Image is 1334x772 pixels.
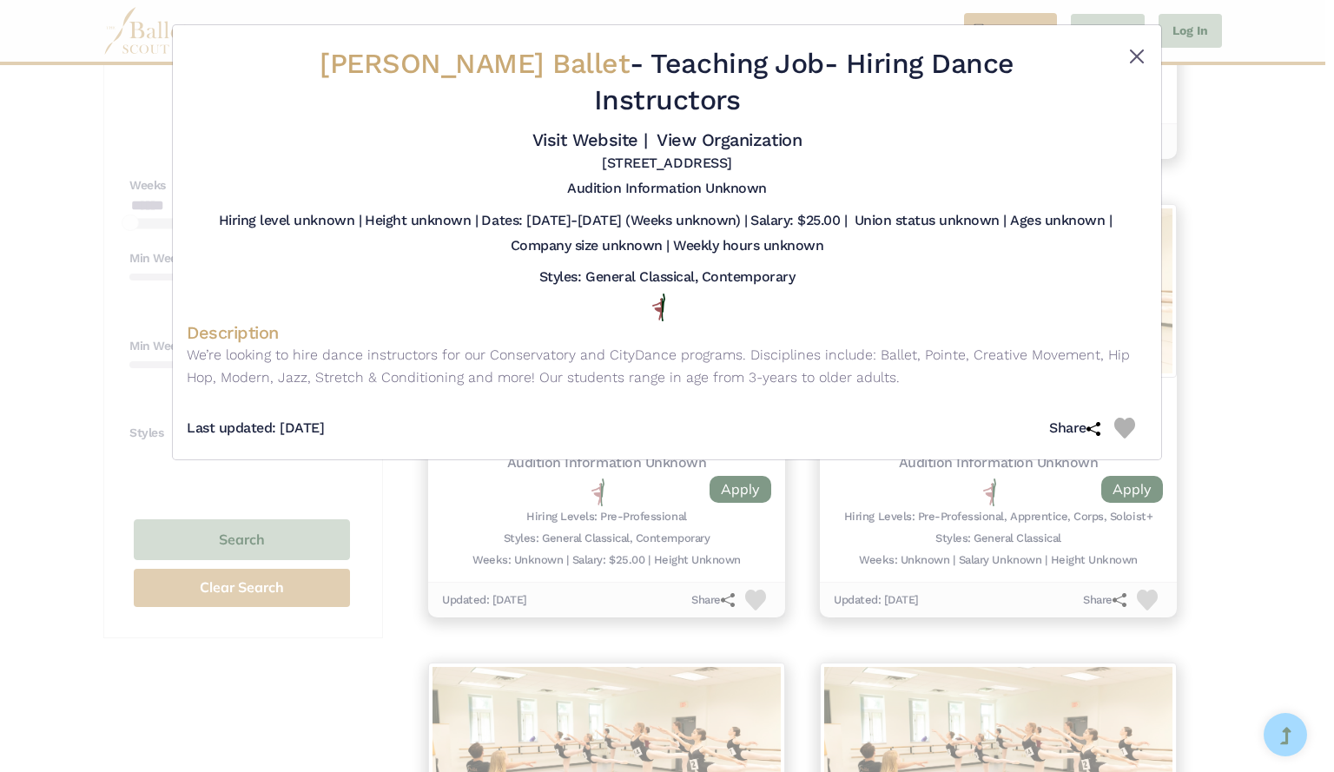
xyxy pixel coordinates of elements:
[539,268,795,287] h5: Styles: General Classical, Contemporary
[750,212,847,230] h5: Salary: $25.00 |
[650,47,823,80] span: Teaching Job
[320,47,630,80] span: [PERSON_NAME] Ballet
[1126,46,1147,67] button: Close
[365,212,478,230] h5: Height unknown |
[187,321,1147,344] h4: Description
[567,180,767,198] h5: Audition Information Unknown
[652,294,665,321] img: All
[1049,419,1114,438] h5: Share
[657,129,802,150] a: View Organization
[187,344,1147,388] p: We’re looking to hire dance instructors for our Conservatory and CityDance programs. Disciplines ...
[267,46,1067,118] h2: - - Hiring Dance Instructors
[187,419,324,438] h5: Last updated: [DATE]
[673,237,823,255] h5: Weekly hours unknown
[511,237,670,255] h5: Company size unknown |
[1010,212,1112,230] h5: Ages unknown |
[532,129,648,150] a: Visit Website |
[1114,418,1135,439] img: Heart
[219,212,361,230] h5: Hiring level unknown |
[602,155,731,173] h5: [STREET_ADDRESS]
[481,212,747,230] h5: Dates: [DATE]-[DATE] (Weeks unknown) |
[855,212,1007,230] h5: Union status unknown |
